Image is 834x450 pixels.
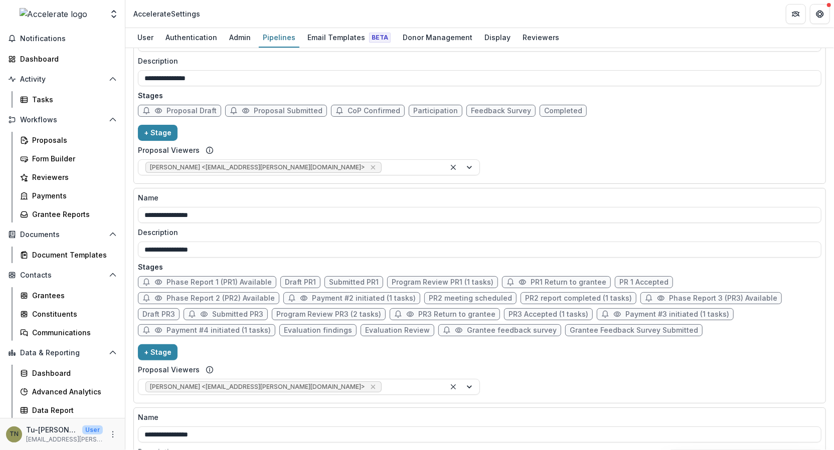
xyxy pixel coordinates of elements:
div: Clear selected options [447,381,459,393]
div: Admin [225,30,255,45]
span: Payment #4 initiated (1 tasks) [166,326,271,335]
div: Constituents [32,309,113,319]
button: More [107,428,119,440]
div: Pipelines [259,30,299,45]
div: Donor Management [399,30,476,45]
span: Completed [544,107,582,115]
button: Partners [786,4,806,24]
span: Data & Reporting [20,349,105,357]
div: Clear selected options [447,161,459,173]
div: Grantees [32,290,113,301]
div: Remove Tu-Quyen Nguyen <tuquyen.nguyen@accelerate.us> [368,162,378,172]
p: Stages [138,262,821,272]
label: Proposal Viewers [138,145,200,155]
button: Get Help [810,4,830,24]
span: [PERSON_NAME] <[EMAIL_ADDRESS][PERSON_NAME][DOMAIN_NAME]> [150,164,365,171]
span: Payment #2 initiated (1 tasks) [312,294,416,303]
span: Proposal Submitted [254,107,322,115]
nav: breadcrumb [129,7,204,21]
div: Proposals [32,135,113,145]
span: Draft PR3 [142,310,175,319]
span: Activity [20,75,105,84]
span: Grantee Feedback Survey Submitted [570,326,698,335]
div: Payments [32,190,113,201]
a: Document Templates [16,247,121,263]
p: Tu-[PERSON_NAME] [26,424,78,435]
span: Phase Report 1 (PR1) Available [166,278,272,287]
div: Data Report [32,405,113,415]
label: Description [138,56,815,66]
div: Accelerate Settings [133,9,200,19]
span: Draft PR1 [285,278,316,287]
button: Open Activity [4,71,121,87]
p: User [82,425,103,434]
span: PR1 Return to grantee [531,278,606,287]
a: Reviewers [16,169,121,185]
span: Evaluation findings [284,326,352,335]
a: Payments [16,187,121,204]
div: Display [480,30,515,45]
span: Phase Report 3 (PR3) Available [669,294,777,303]
a: Grantee Reports [16,206,121,222]
div: Remove Tu-Quyen Nguyen <tuquyen.nguyen@accelerate.us> [368,382,378,392]
a: Display [480,28,515,48]
div: Communications [32,327,113,338]
div: User [133,30,157,45]
a: Constituents [16,306,121,322]
span: PR3 Return to grantee [418,310,495,319]
div: Advanced Analytics [32,386,113,397]
div: Reviewers [519,30,563,45]
a: Pipelines [259,28,299,48]
button: Open Documents [4,227,121,243]
p: [EMAIL_ADDRESS][PERSON_NAME][DOMAIN_NAME] [26,435,103,444]
span: Phase Report 2 (PR2) Available [166,294,275,303]
a: User [133,28,157,48]
button: Open entity switcher [107,4,121,24]
label: Proposal Viewers [138,364,200,375]
span: Grantee feedback survey [467,326,557,335]
img: Accelerate logo [20,8,88,20]
span: CoP Confirmed [348,107,400,115]
div: Form Builder [32,153,113,164]
a: Advanced Analytics [16,383,121,400]
div: Dashboard [32,368,113,378]
span: Proposal Draft [166,107,217,115]
span: PR2 report completed (1 tasks) [525,294,632,303]
div: Email Templates [303,30,395,45]
span: Payment #3 initiated (1 tasks) [625,310,729,319]
span: Beta [369,33,391,43]
span: Notifications [20,35,117,43]
p: Name [138,192,158,203]
a: Dashboard [4,51,121,67]
a: Admin [225,28,255,48]
p: Name [138,412,158,422]
div: Tu-Quyen Nguyen [10,431,19,437]
label: Description [138,227,815,238]
button: Notifications [4,31,121,47]
button: + Stage [138,125,178,141]
a: Proposals [16,132,121,148]
span: Submitted PR3 [212,310,263,319]
span: Submitted PR1 [329,278,379,287]
span: Workflows [20,116,105,124]
span: PR2 meeting scheduled [429,294,512,303]
a: Form Builder [16,150,121,167]
span: Participation [413,107,458,115]
span: Program Review PR1 (1 tasks) [392,278,493,287]
a: Donor Management [399,28,476,48]
span: Feedback Survey [471,107,531,115]
a: Tasks [16,91,121,108]
button: + Stage [138,344,178,360]
a: Reviewers [519,28,563,48]
div: Grantee Reports [32,209,113,219]
p: Stages [138,90,821,101]
a: Authentication [161,28,221,48]
span: PR 1 Accepted [619,278,669,287]
span: PR3 Accepted (1 tasks) [509,310,588,319]
span: Evaluation Review [365,326,430,335]
a: Data Report [16,402,121,418]
button: Open Data & Reporting [4,345,121,361]
button: Open Workflows [4,112,121,128]
div: Reviewers [32,172,113,182]
span: Documents [20,231,105,239]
